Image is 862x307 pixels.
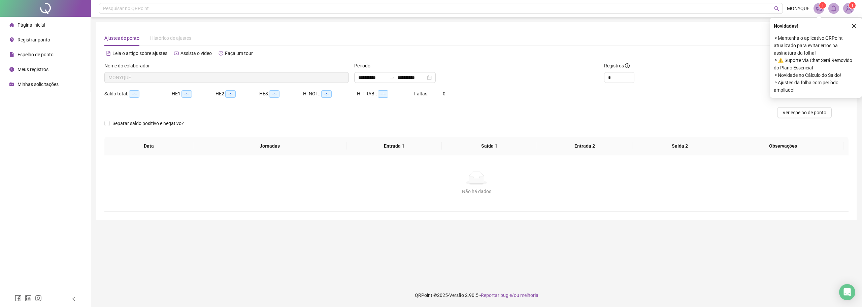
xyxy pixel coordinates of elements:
span: Registros [604,62,630,69]
span: environment [9,37,14,42]
span: Faça um tour [225,51,253,56]
span: --:-- [269,90,279,98]
span: schedule [9,82,14,87]
div: HE 3: [259,90,303,98]
span: file [9,52,14,57]
span: swap-right [389,75,395,80]
span: Minhas solicitações [18,82,59,87]
th: Entrada 2 [537,137,632,155]
span: info-circle [625,63,630,68]
span: --:-- [378,90,388,98]
span: 1 [851,3,854,8]
span: Versão [449,293,464,298]
span: --:-- [181,90,192,98]
sup: 1 [819,2,826,9]
div: Saldo total: [104,90,172,98]
th: Entrada 1 [346,137,442,155]
div: H. NOT.: [303,90,357,98]
span: Página inicial [18,22,45,28]
span: facebook [15,295,22,302]
span: Assista o vídeo [180,51,212,56]
div: Não há dados [112,188,840,195]
span: ⚬ Ajustes da folha com período ampliado! [774,79,858,94]
label: Período [354,62,375,69]
span: Histórico de ajustes [150,35,191,41]
label: Nome do colaborador [104,62,154,69]
span: to [389,75,395,80]
span: notification [816,5,822,11]
span: Registrar ponto [18,37,50,42]
span: --:-- [321,90,332,98]
span: youtube [174,51,179,56]
span: Faltas: [414,91,429,96]
div: Open Intercom Messenger [839,284,855,300]
span: MONYQUE [108,72,345,83]
span: linkedin [25,295,32,302]
span: left [71,297,76,301]
span: Observações [728,142,838,150]
span: 0 [443,91,445,96]
img: 94478 [843,3,854,13]
div: HE 1: [172,90,215,98]
span: home [9,23,14,27]
span: ⚬ ⚠️ Suporte Via Chat Será Removido do Plano Essencial [774,57,858,71]
th: Saída 1 [442,137,537,155]
span: clock-circle [9,67,14,72]
span: ⚬ Mantenha o aplicativo QRPoint atualizado para evitar erros na assinatura da folha! [774,34,858,57]
span: --:-- [225,90,236,98]
button: Ver espelho de ponto [777,107,832,118]
span: Meus registros [18,67,48,72]
span: Novidades ! [774,22,798,30]
span: ⚬ Novidade no Cálculo do Saldo! [774,71,858,79]
span: history [219,51,223,56]
th: Observações [722,137,843,155]
span: Ajustes de ponto [104,35,139,41]
span: search [774,6,779,11]
div: H. TRAB.: [357,90,414,98]
span: Leia o artigo sobre ajustes [112,51,167,56]
span: 1 [822,3,824,8]
th: Data [104,137,193,155]
div: HE 2: [215,90,259,98]
footer: QRPoint © 2025 - 2.90.5 - [91,283,862,307]
th: Jornadas [193,137,346,155]
sup: Atualize o seu contato no menu Meus Dados [849,2,856,9]
span: instagram [35,295,42,302]
span: Separar saldo positivo e negativo? [110,120,187,127]
span: Reportar bug e/ou melhoria [481,293,538,298]
span: close [852,24,856,28]
span: --:-- [129,90,139,98]
span: Ver espelho de ponto [783,109,826,116]
span: Espelho de ponto [18,52,54,57]
span: file-text [106,51,111,56]
span: MONYQUE [787,5,809,12]
th: Saída 2 [632,137,728,155]
span: bell [831,5,837,11]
